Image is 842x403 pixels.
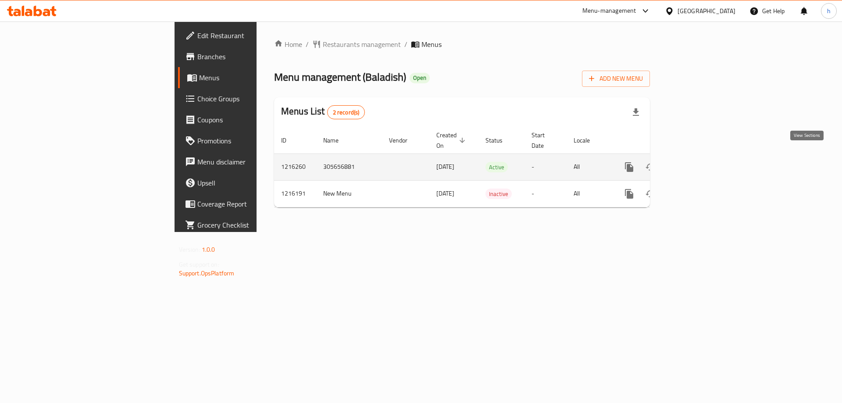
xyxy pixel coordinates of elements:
[524,153,567,180] td: -
[179,267,235,279] a: Support.OpsPlatform
[389,135,419,146] span: Vendor
[178,109,315,130] a: Coupons
[582,71,650,87] button: Add New Menu
[436,161,454,172] span: [DATE]
[179,244,200,255] span: Version:
[197,178,308,188] span: Upsell
[567,153,612,180] td: All
[178,25,315,46] a: Edit Restaurant
[485,135,514,146] span: Status
[327,105,365,119] div: Total records count
[421,39,442,50] span: Menus
[178,214,315,235] a: Grocery Checklist
[197,51,308,62] span: Branches
[323,39,401,50] span: Restaurants management
[619,157,640,178] button: more
[640,157,661,178] button: Change Status
[323,135,350,146] span: Name
[281,135,298,146] span: ID
[827,6,831,16] span: h
[524,180,567,207] td: -
[619,183,640,204] button: more
[410,73,430,83] div: Open
[532,130,556,151] span: Start Date
[404,39,407,50] li: /
[197,114,308,125] span: Coupons
[485,162,508,172] span: Active
[582,6,636,16] div: Menu-management
[197,157,308,167] span: Menu disclaimer
[178,130,315,151] a: Promotions
[281,105,365,119] h2: Menus List
[178,67,315,88] a: Menus
[178,46,315,67] a: Branches
[197,220,308,230] span: Grocery Checklist
[625,102,646,123] div: Export file
[274,127,710,207] table: enhanced table
[485,189,512,199] span: Inactive
[178,151,315,172] a: Menu disclaimer
[574,135,601,146] span: Locale
[197,30,308,41] span: Edit Restaurant
[178,88,315,109] a: Choice Groups
[199,72,308,83] span: Menus
[410,74,430,82] span: Open
[274,39,650,50] nav: breadcrumb
[316,180,382,207] td: New Menu
[197,199,308,209] span: Coverage Report
[328,108,365,117] span: 2 record(s)
[274,67,406,87] span: Menu management ( Baladish )
[197,136,308,146] span: Promotions
[178,172,315,193] a: Upsell
[179,259,219,270] span: Get support on:
[436,188,454,199] span: [DATE]
[178,193,315,214] a: Coverage Report
[612,127,710,154] th: Actions
[567,180,612,207] td: All
[202,244,215,255] span: 1.0.0
[312,39,401,50] a: Restaurants management
[678,6,735,16] div: [GEOGRAPHIC_DATA]
[316,153,382,180] td: 305656881
[436,130,468,151] span: Created On
[589,73,643,84] span: Add New Menu
[197,93,308,104] span: Choice Groups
